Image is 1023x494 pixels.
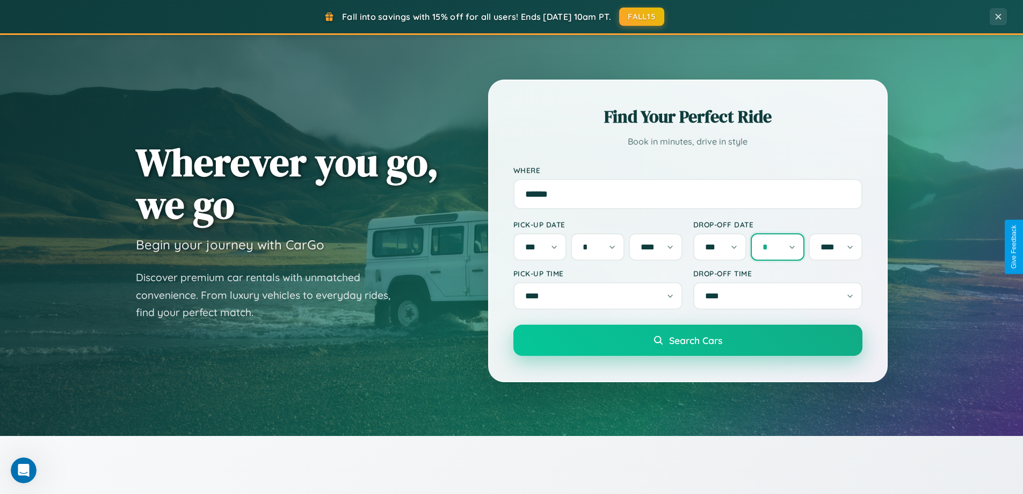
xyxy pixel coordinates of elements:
span: Fall into savings with 15% off for all users! Ends [DATE] 10am PT. [342,11,611,22]
button: Search Cars [513,325,862,356]
h3: Begin your journey with CarGo [136,237,324,253]
h2: Find Your Perfect Ride [513,105,862,128]
span: Search Cars [669,334,722,346]
div: Give Feedback [1010,225,1018,269]
label: Drop-off Date [693,220,862,229]
h1: Wherever you go, we go [136,141,439,226]
label: Where [513,166,862,175]
label: Drop-off Time [693,269,862,278]
label: Pick-up Time [513,269,683,278]
p: Book in minutes, drive in style [513,134,862,149]
p: Discover premium car rentals with unmatched convenience. From luxury vehicles to everyday rides, ... [136,269,404,321]
button: FALL15 [619,8,664,26]
iframe: Intercom live chat [11,457,37,483]
label: Pick-up Date [513,220,683,229]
